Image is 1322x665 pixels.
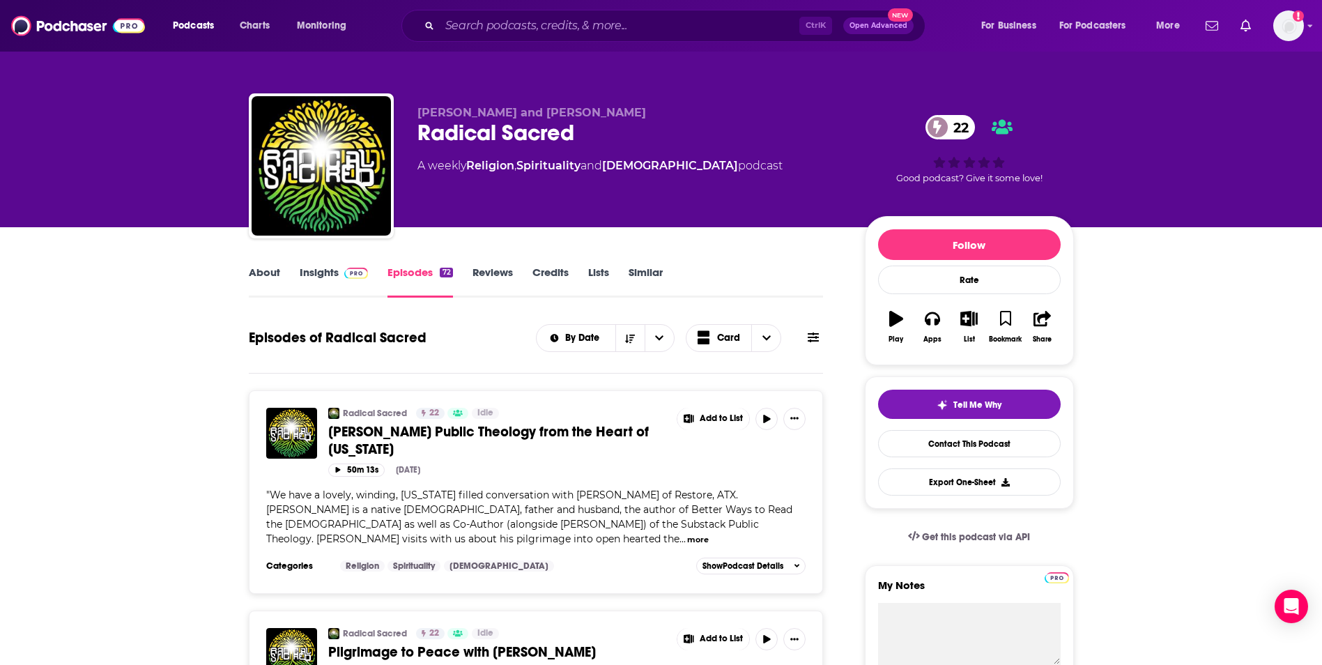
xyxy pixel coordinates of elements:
[878,266,1061,294] div: Rate
[416,408,445,419] a: 22
[240,16,270,36] span: Charts
[677,408,750,430] button: Show More Button
[923,335,941,344] div: Apps
[615,325,645,351] button: Sort Direction
[783,408,806,430] button: Show More Button
[878,229,1061,260] button: Follow
[696,558,806,574] button: ShowPodcast Details
[266,408,317,459] img: Rev. Zach Lambert's Public Theology from the Heart of Texas
[939,115,976,139] span: 22
[287,15,364,37] button: open menu
[588,266,609,298] a: Lists
[429,406,439,420] span: 22
[343,628,407,639] a: Radical Sacred
[514,159,516,172] span: ,
[1293,10,1304,22] svg: Add a profile image
[629,266,663,298] a: Similar
[231,15,278,37] a: Charts
[472,408,499,419] a: Idle
[537,333,615,343] button: open menu
[328,423,667,458] a: [PERSON_NAME] Public Theology from the Heart of [US_STATE]
[989,335,1022,344] div: Bookmark
[1024,302,1060,352] button: Share
[173,16,214,36] span: Podcasts
[565,333,604,343] span: By Date
[1059,16,1126,36] span: For Podcasters
[163,15,232,37] button: open menu
[843,17,914,34] button: Open AdvancedNew
[645,325,674,351] button: open menu
[700,413,743,424] span: Add to List
[971,15,1054,37] button: open menu
[922,531,1030,543] span: Get this podcast via API
[416,628,445,639] a: 22
[888,8,913,22] span: New
[266,489,792,545] span: "
[328,408,339,419] img: Radical Sacred
[951,302,987,352] button: List
[340,560,385,572] a: Religion
[700,634,743,644] span: Add to List
[981,16,1036,36] span: For Business
[344,268,369,279] img: Podchaser Pro
[783,628,806,650] button: Show More Button
[472,266,513,298] a: Reviews
[850,22,907,29] span: Open Advanced
[11,13,145,39] img: Podchaser - Follow, Share and Rate Podcasts
[1156,16,1180,36] span: More
[878,579,1061,603] label: My Notes
[1050,15,1146,37] button: open menu
[444,560,554,572] a: [DEMOGRAPHIC_DATA]
[343,408,407,419] a: Radical Sacred
[889,335,903,344] div: Play
[249,266,280,298] a: About
[466,159,514,172] a: Religion
[300,266,369,298] a: InsightsPodchaser Pro
[1273,10,1304,41] button: Show profile menu
[686,324,782,352] button: Choose View
[328,464,385,477] button: 50m 13s
[679,533,686,545] span: ...
[440,268,452,277] div: 72
[865,106,1074,192] div: 22Good podcast? Give it some love!
[897,520,1042,554] a: Get this podcast via API
[878,302,914,352] button: Play
[799,17,832,35] span: Ctrl K
[878,390,1061,419] button: tell me why sparkleTell Me Why
[387,560,440,572] a: Spirituality
[878,468,1061,496] button: Export One-Sheet
[1273,10,1304,41] img: User Profile
[602,159,738,172] a: [DEMOGRAPHIC_DATA]
[429,627,439,641] span: 22
[1275,590,1308,623] div: Open Intercom Messenger
[1200,14,1224,38] a: Show notifications dropdown
[914,302,951,352] button: Apps
[532,266,569,298] a: Credits
[964,335,975,344] div: List
[717,333,740,343] span: Card
[417,158,783,174] div: A weekly podcast
[687,534,709,546] button: more
[477,406,493,420] span: Idle
[472,628,499,639] a: Idle
[252,96,391,236] img: Radical Sacred
[677,628,750,650] button: Show More Button
[297,16,346,36] span: Monitoring
[387,266,452,298] a: Episodes72
[1235,14,1256,38] a: Show notifications dropdown
[328,628,339,639] img: Radical Sacred
[896,173,1043,183] span: Good podcast? Give it some love!
[1273,10,1304,41] span: Logged in as smacnaughton
[516,159,581,172] a: Spirituality
[328,423,649,458] span: [PERSON_NAME] Public Theology from the Heart of [US_STATE]
[581,159,602,172] span: and
[1045,570,1069,583] a: Pro website
[987,302,1024,352] button: Bookmark
[415,10,939,42] div: Search podcasts, credits, & more...
[937,399,948,411] img: tell me why sparkle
